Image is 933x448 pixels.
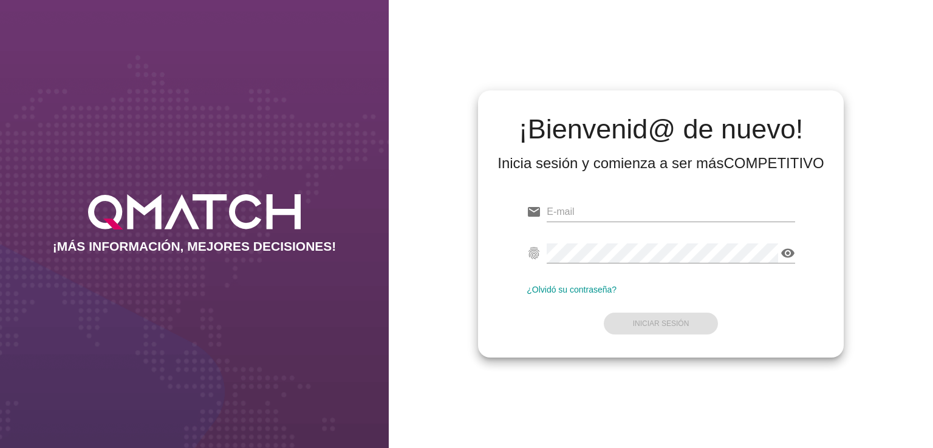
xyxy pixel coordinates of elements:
i: email [527,205,541,219]
a: ¿Olvidó su contraseña? [527,285,617,294]
i: visibility [781,246,795,260]
strong: COMPETITIVO [723,155,824,171]
div: Inicia sesión y comienza a ser más [497,154,824,173]
h2: ¡MÁS INFORMACIÓN, MEJORES DECISIONES! [53,239,337,254]
h2: ¡Bienvenid@ de nuevo! [497,115,824,144]
i: fingerprint [527,246,541,260]
input: E-mail [547,202,795,222]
